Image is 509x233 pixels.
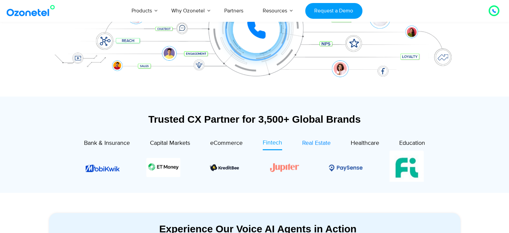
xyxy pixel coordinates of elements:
[351,139,379,147] span: Healthcare
[399,138,425,150] a: Education
[399,139,425,147] span: Education
[263,139,282,147] span: Fintech
[305,3,362,19] a: Request a Demo
[150,139,190,147] span: Capital Markets
[150,138,190,150] a: Capital Markets
[210,138,243,150] a: eCommerce
[84,139,130,147] span: Bank & Insurance
[84,138,130,150] a: Bank & Insurance
[351,138,379,150] a: Healthcare
[302,139,331,147] span: Real Estate
[302,138,331,150] a: Real Estate
[86,151,424,185] div: Image Carousel
[263,138,282,150] a: Fintech
[210,139,243,147] span: eCommerce
[49,113,460,125] div: Trusted CX Partner for 3,500+ Global Brands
